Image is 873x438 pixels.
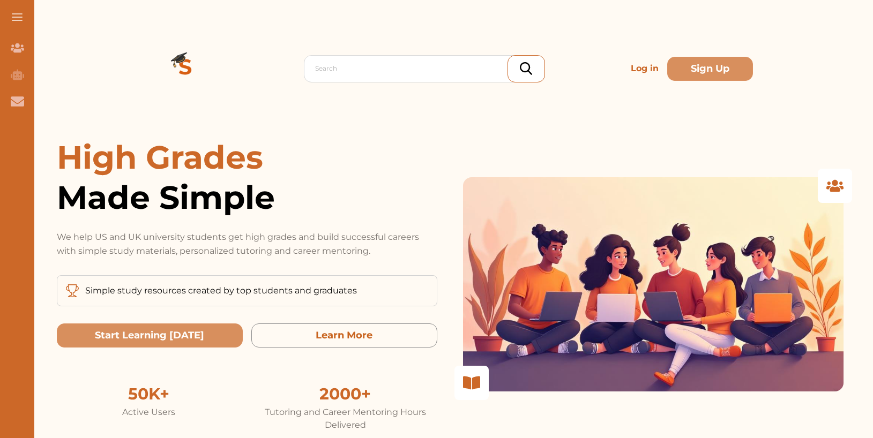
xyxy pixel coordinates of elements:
[85,284,357,297] p: Simple study resources created by top students and graduates
[520,62,532,75] img: search_icon
[57,230,437,258] p: We help US and UK university students get high grades and build successful careers with simple st...
[626,58,663,79] p: Log in
[253,382,437,406] div: 2000+
[147,30,224,107] img: Logo
[57,177,437,217] span: Made Simple
[57,406,241,419] div: Active Users
[57,138,263,177] span: High Grades
[57,382,241,406] div: 50K+
[251,323,437,348] button: Learn More
[57,323,243,348] button: Start Learning Today
[667,57,753,81] button: Sign Up
[253,406,437,432] div: Tutoring and Career Mentoring Hours Delivered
